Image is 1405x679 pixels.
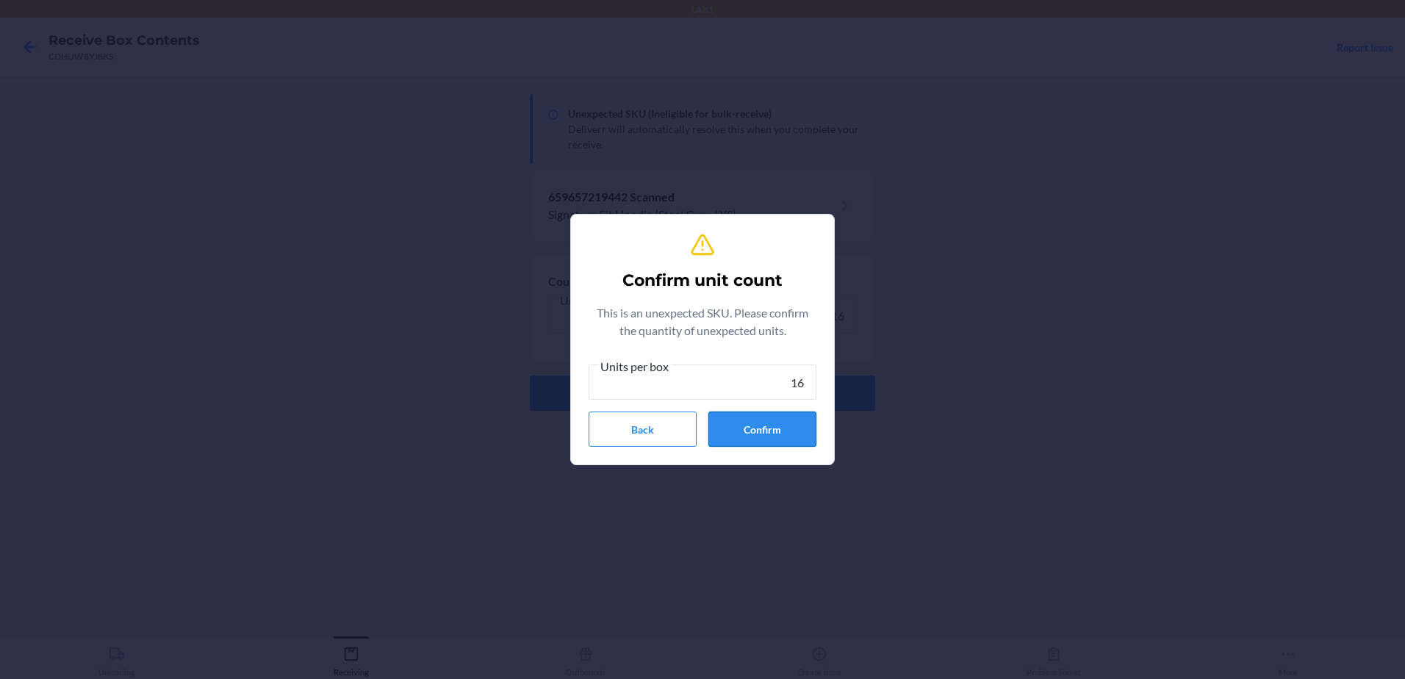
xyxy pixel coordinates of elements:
button: Confirm [708,412,816,447]
input: Units per box [589,364,816,400]
button: Back [589,412,697,447]
h2: Confirm unit count [622,269,783,292]
span: Units per box [598,359,671,374]
p: This is an unexpected SKU. Please confirm the quantity of unexpected units. [589,304,816,339]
